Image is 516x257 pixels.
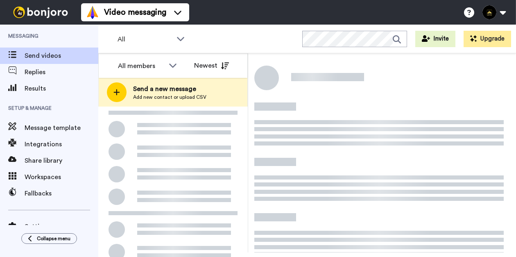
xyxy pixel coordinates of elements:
button: Newest [188,57,235,74]
button: Upgrade [464,31,511,47]
span: Workspaces [25,172,98,182]
img: bj-logo-header-white.svg [10,7,71,18]
span: Integrations [25,139,98,149]
span: Send videos [25,51,98,61]
span: Results [25,84,98,93]
span: Share library [25,156,98,166]
div: All members [118,61,165,71]
span: All [118,34,172,44]
span: Fallbacks [25,189,98,198]
img: vm-color.svg [86,6,99,19]
span: Video messaging [104,7,166,18]
span: Send a new message [133,84,206,94]
button: Collapse menu [21,233,77,244]
span: Collapse menu [37,235,70,242]
span: Settings [25,222,98,232]
button: Invite [415,31,455,47]
span: Message template [25,123,98,133]
span: Add new contact or upload CSV [133,94,206,100]
span: Replies [25,67,98,77]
